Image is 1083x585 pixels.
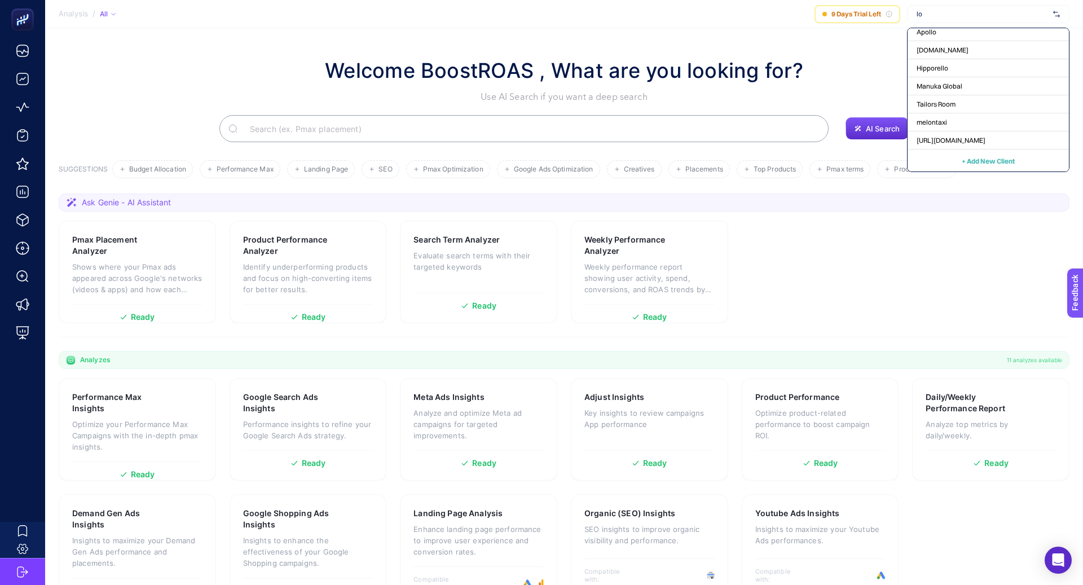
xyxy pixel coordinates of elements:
div: All [100,10,116,19]
span: Compatible with: [755,568,806,583]
h3: Search Term Analyzer [413,234,500,245]
h3: Landing Page Analysis [413,508,503,519]
span: Budget Allocation [129,165,186,174]
span: Analyzes [80,355,110,364]
h3: Demand Gen Ads Insights [72,508,167,530]
a: Adjust InsightsKey insights to review campaigns App performanceReady [571,378,728,481]
h3: Performance Max Insights [72,392,167,414]
span: Compatible with: [584,568,635,583]
a: Meta Ads InsightsAnalyze and optimize Meta ad campaigns for targeted improvements.Ready [400,378,557,481]
span: Ready [472,459,496,467]
span: 9 Days Trial Left [831,10,881,19]
button: + Add New Client [962,154,1015,168]
div: Open Intercom Messenger [1045,547,1072,574]
h3: Adjust Insights [584,392,644,403]
span: Google Ads Optimization [514,165,593,174]
h3: Google Search Ads Insights [243,392,338,414]
span: Top Products [754,165,796,174]
span: Ready [814,459,838,467]
p: Optimize product-related performance to boost campaign ROI. [755,407,886,441]
span: Ready [984,459,1009,467]
h3: Product Performance [755,392,840,403]
p: Shows where your Pmax ads appeared across Google's networks (videos & apps) and how each placemen... [72,261,202,295]
p: Insights to enhance the effectiveness of your Google Shopping campaigns. [243,535,373,569]
span: Ready [302,459,326,467]
span: AI Search [866,124,900,133]
span: [DOMAIN_NAME] [917,46,968,55]
span: Ready [131,470,155,478]
h3: Organic (SEO) Insights [584,508,675,519]
p: Identify underperforming products and focus on high-converting items for better results. [243,261,373,295]
span: 11 analyzes available [1007,355,1062,364]
span: Ready [302,313,326,321]
span: Ready [643,313,667,321]
a: Pmax Placement AnalyzerShows where your Pmax ads appeared across Google's networks (videos & apps... [59,221,216,323]
span: Hipporello [917,64,948,73]
h3: Weekly Performance Analyzer [584,234,680,257]
span: melontaxi [917,118,947,127]
span: Pmax terms [826,165,864,174]
h3: Product Performance Analyzer [243,234,339,257]
a: Google Search Ads InsightsPerformance insights to refine your Google Search Ads strategy.Ready [230,378,387,481]
span: Ready [131,313,155,321]
span: Tailors Room [917,100,956,109]
p: Analyze top metrics by daily/weekly. [926,419,1056,441]
span: Landing Page [304,165,348,174]
span: [URL][DOMAIN_NAME] [917,136,985,145]
img: svg%3e [1053,8,1060,20]
a: Weekly Performance AnalyzerWeekly performance report showing user activity, spend, conversions, a... [571,221,728,323]
span: Manuka Global [917,82,962,91]
span: Performance Max [217,165,274,174]
p: Insights to maximize your Demand Gen Ads performance and placements. [72,535,202,569]
p: Optimize your Performance Max Campaigns with the in-depth pmax insights. [72,419,202,452]
h3: Google Shopping Ads Insights [243,508,339,530]
span: + Add New Client [962,157,1015,165]
span: Placements [685,165,723,174]
span: Ask Genie - AI Assistant [82,197,171,208]
input: https://shopigo.com/ [917,10,1049,19]
a: Product PerformanceOptimize product-related performance to boost campaign ROI.Ready [742,378,899,481]
p: SEO insights to improve organic visibility and performance. [584,524,715,546]
p: Key insights to review campaigns App performance [584,407,715,430]
p: Weekly performance report showing user activity, spend, conversions, and ROAS trends by week. [584,261,715,295]
h3: Daily/Weekly Performance Report [926,392,1022,414]
button: AI Search [846,117,909,140]
h3: SUGGESTIONS [59,165,108,178]
p: Insights to maximize your Youtube Ads performances. [755,524,886,546]
p: Analyze and optimize Meta ad campaigns for targeted improvements. [413,407,544,441]
span: Apollo [917,28,936,37]
h1: Welcome BoostROAS , What are you looking for? [325,55,803,86]
a: Performance Max InsightsOptimize your Performance Max Campaigns with the in-depth pmax insights.R... [59,378,216,481]
p: Enhance landing page performance to improve user experience and conversion rates. [413,524,544,557]
span: Creatives [624,165,655,174]
h3: Meta Ads Insights [413,392,484,403]
p: Performance insights to refine your Google Search Ads strategy. [243,419,373,441]
a: Search Term AnalyzerEvaluate search terms with their targeted keywordsReady [400,221,557,323]
h3: Pmax Placement Analyzer [72,234,167,257]
input: Search [241,113,820,144]
span: Pmax Optimization [423,165,483,174]
a: Daily/Weekly Performance ReportAnalyze top metrics by daily/weekly.Ready [912,378,1069,481]
p: Evaluate search terms with their targeted keywords [413,250,544,272]
span: Ready [472,302,496,310]
span: SEO [378,165,392,174]
span: Analysis [59,10,88,19]
span: Ready [643,459,667,467]
span: / [93,9,95,18]
h3: Youtube Ads Insights [755,508,840,519]
span: Feedback [7,3,43,12]
a: Product Performance AnalyzerIdentify underperforming products and focus on high-converting items ... [230,221,387,323]
span: Product Ads Cost [894,165,950,174]
p: Use AI Search if you want a deep search [325,90,803,104]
